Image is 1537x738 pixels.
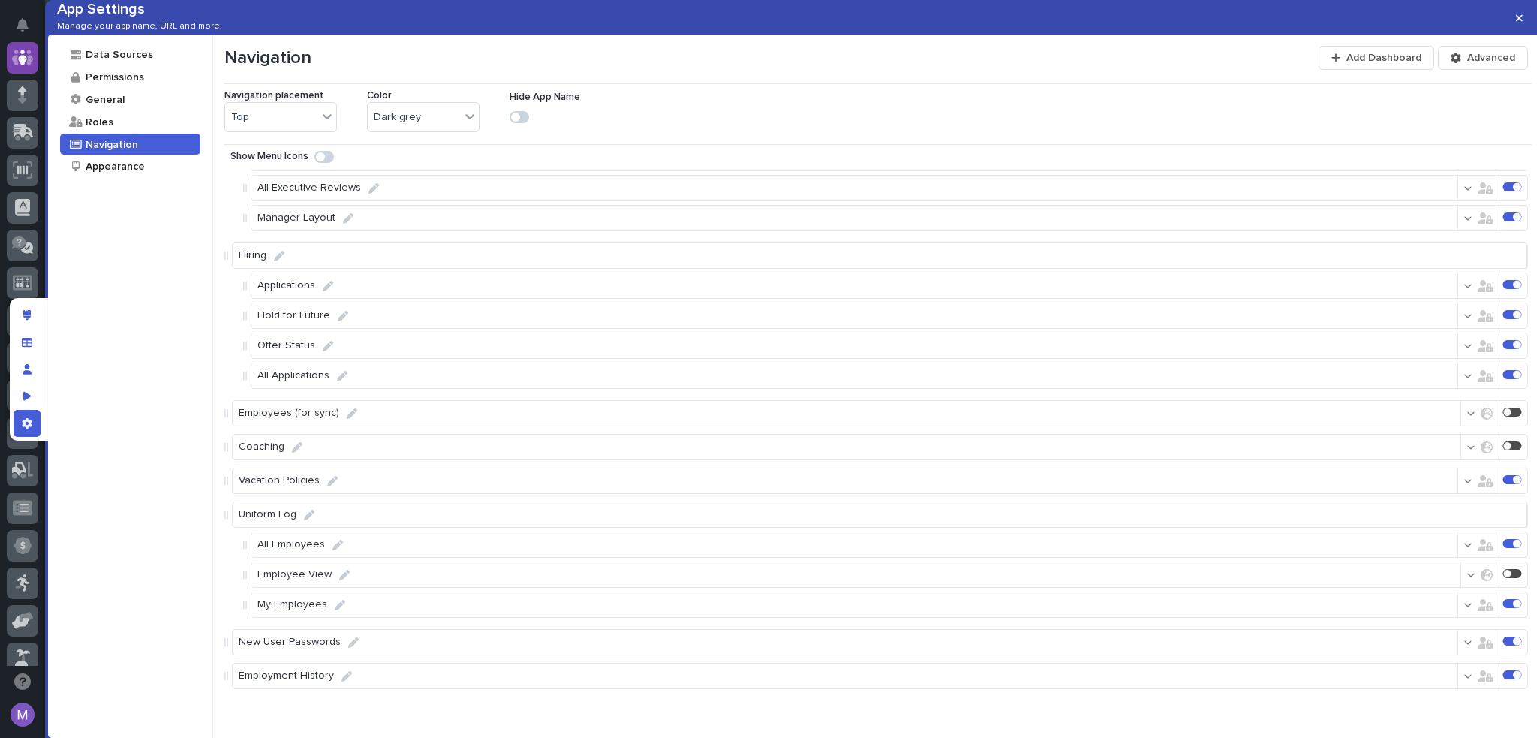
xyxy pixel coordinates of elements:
div: Data Sources [84,47,153,62]
div: Edit layout [14,302,41,329]
button: Advanced [1438,46,1528,70]
p: Employee View [257,568,332,581]
div: 🔗 [94,191,106,203]
img: Stacker [15,14,45,44]
div: Notifications [19,18,38,42]
button: See all [233,281,273,299]
div: Navigation [84,137,138,152]
span: Advanced [1467,53,1515,63]
p: Coaching [239,441,284,453]
a: Powered byPylon [106,395,182,407]
p: Color [367,90,391,102]
p: All Applications [257,369,329,382]
img: Brittany [15,307,39,331]
span: [PERSON_NAME] [47,362,122,374]
p: Welcome 👋 [15,59,273,83]
span: [DATE] [133,362,164,374]
p: Navigation placement [224,90,324,102]
button: Start new chat [255,236,273,255]
div: Start new chat [51,232,246,247]
p: Hide App Name [510,92,580,104]
p: New User Passwords [239,636,341,649]
button: Notifications [7,9,38,41]
a: 🔗Onboarding Call [88,183,197,210]
p: Navigation [224,47,311,69]
button: Add Dashboard [1319,46,1434,70]
p: Hold for Future [257,309,330,322]
img: Matthew Hall [15,348,39,372]
span: • [125,362,130,374]
div: Preview as [14,383,41,410]
div: Appearance [84,159,145,173]
p: All Employees [257,538,325,551]
div: 📖 [15,191,27,203]
div: Permissions [84,70,144,84]
a: 📖Help Docs [9,183,88,210]
p: Manage your app name, URL and more. [57,21,222,32]
p: All Executive Reviews [257,182,361,194]
p: Hiring [239,249,266,262]
div: Manage fields and data [14,329,41,356]
span: • [125,321,130,333]
span: Add Dashboard [1346,53,1421,63]
p: Applications [257,279,315,292]
span: Help Docs [30,189,82,204]
img: 1736555164131-43832dd5-751b-4058-ba23-39d91318e5a0 [15,232,42,259]
div: Manage users [14,356,41,383]
p: Manager Layout [257,212,335,224]
p: How can we help? [15,83,273,107]
button: users-avatar [7,699,38,730]
span: [DATE] [133,321,164,333]
p: Employees (for sync) [239,407,339,420]
div: Roles [84,115,113,129]
div: Past conversations [15,284,101,296]
p: Employment History [239,670,334,682]
div: General [84,92,125,107]
p: Show Menu Icons [230,151,308,163]
span: [PERSON_NAME] [47,321,122,333]
button: Open support chat [7,666,38,697]
p: Uniform Log [239,508,296,521]
p: Offer Status [257,339,315,352]
p: Vacation Policies [239,474,320,487]
span: Onboarding Call [109,189,191,204]
div: App settings [14,410,41,437]
p: My Employees [257,598,327,611]
span: Pylon [149,396,182,407]
span: Top [231,111,249,124]
img: 1736555164131-43832dd5-751b-4058-ba23-39d91318e5a0 [30,322,42,334]
span: Dark grey [374,111,421,124]
div: We're available if you need us! [51,247,190,259]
